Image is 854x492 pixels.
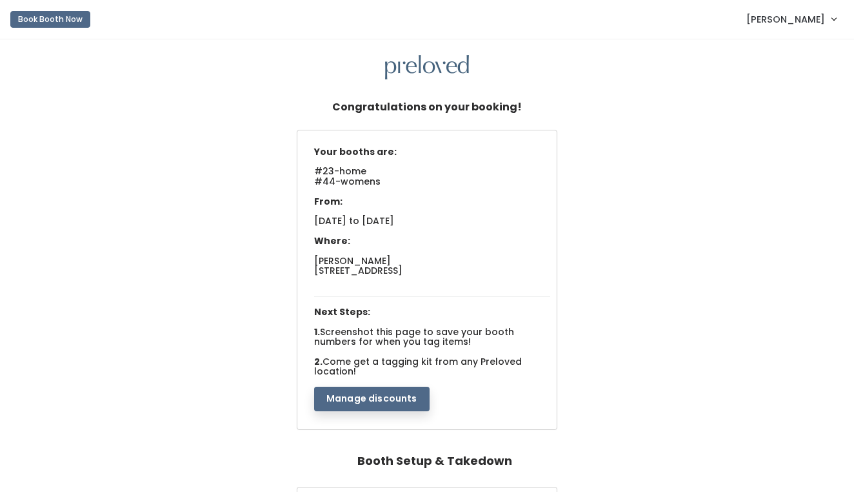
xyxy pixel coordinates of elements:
span: [PERSON_NAME] [STREET_ADDRESS] [314,254,402,277]
span: [DATE] to [DATE] [314,214,394,227]
span: [PERSON_NAME] [746,12,825,26]
span: Screenshot this page to save your booth numbers for when you tag items! [314,325,514,348]
span: #23-home [314,165,366,185]
span: #44-womens [314,175,381,196]
span: From: [314,195,343,208]
div: 1. 2. [308,141,557,411]
a: Manage discounts [314,392,430,405]
h4: Booth Setup & Takedown [357,448,512,474]
span: Where: [314,234,350,247]
h5: Congratulations on your booking! [332,95,522,119]
span: Next Steps: [314,305,370,318]
a: [PERSON_NAME] [733,5,849,33]
button: Book Booth Now [10,11,90,28]
img: preloved logo [385,55,469,80]
span: Come get a tagging kit from any Preloved location! [314,355,522,378]
span: Your booths are: [314,145,397,158]
a: Book Booth Now [10,5,90,34]
button: Manage discounts [314,387,430,411]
